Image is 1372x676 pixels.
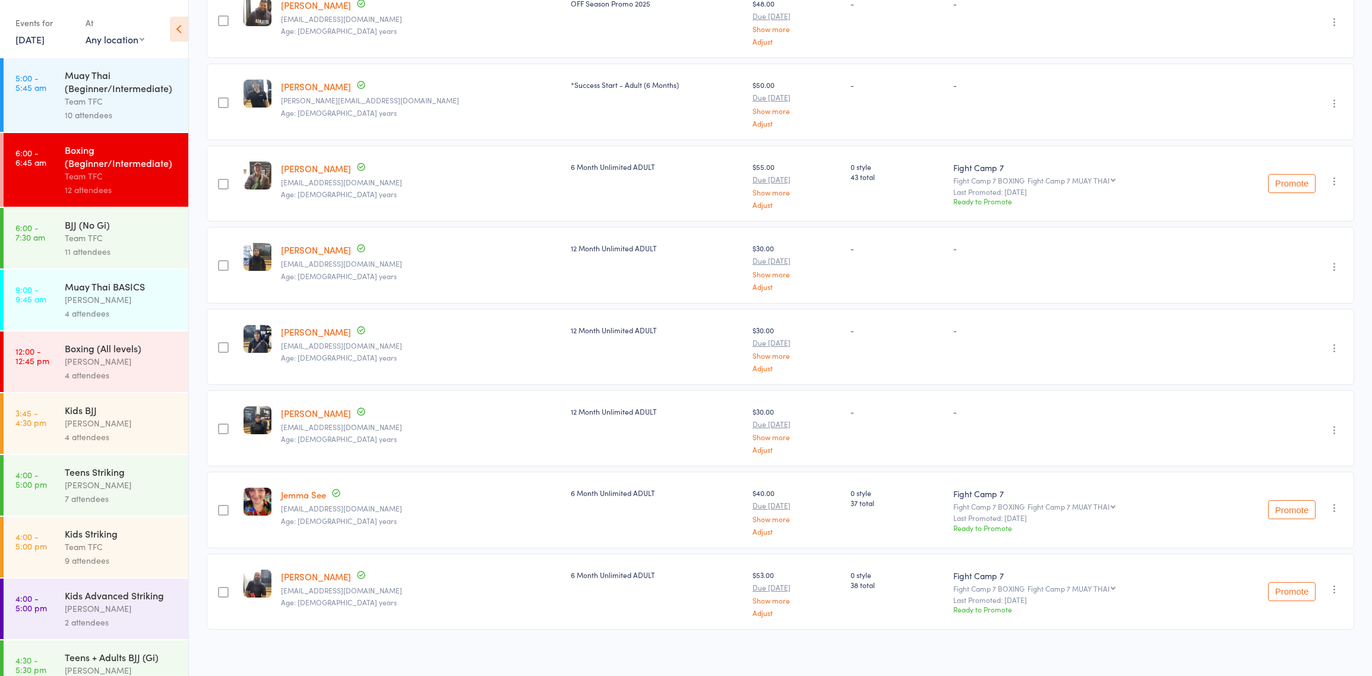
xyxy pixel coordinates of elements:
a: Jemma See [281,488,326,501]
div: Muay Thai BASICS [65,280,178,293]
button: Promote [1268,174,1316,193]
a: [PERSON_NAME] [281,244,351,256]
img: image1752202623.png [244,162,271,189]
div: $30.00 [753,406,841,453]
span: Age: [DEMOGRAPHIC_DATA] years [281,26,397,36]
div: BJJ (No Gi) [65,218,178,231]
div: Events for [15,13,74,33]
div: Boxing (Beginner/Intermediate) [65,143,178,169]
a: 5:00 -5:45 amMuay Thai (Beginner/Intermediate)Team TFC10 attendees [4,58,188,132]
div: 4 attendees [65,368,178,382]
div: Team TFC [65,540,178,554]
a: [DATE] [15,33,45,46]
div: 4 attendees [65,307,178,320]
div: Muay Thai (Beginner/Intermediate) [65,68,178,94]
div: Teens Striking [65,465,178,478]
a: Adjust [753,283,841,290]
a: 3:45 -4:30 pmKids BJJ[PERSON_NAME]4 attendees [4,393,188,454]
a: Adjust [753,119,841,127]
span: 0 style [851,488,944,498]
a: Adjust [753,446,841,453]
a: 6:00 -6:45 amBoxing (Beginner/Intermediate)Team TFC12 attendees [4,133,188,207]
div: 9 attendees [65,554,178,567]
div: $53.00 [753,570,841,617]
div: Team TFC [65,169,178,183]
div: Fight Camp 7 [953,162,1209,173]
div: Fight Camp 7 [953,488,1209,500]
a: Show more [753,433,841,441]
small: Due [DATE] [753,501,841,510]
span: 43 total [851,172,944,182]
a: Adjust [753,37,841,45]
a: Show more [753,596,841,604]
button: Promote [1268,582,1316,601]
span: 38 total [851,580,944,590]
div: - [953,325,1209,335]
small: hsarfudin@gmail.com [281,260,561,268]
a: 4:00 -5:00 pmTeens Striking[PERSON_NAME]7 attendees [4,455,188,516]
time: 4:30 - 5:30 pm [15,655,46,674]
small: Due [DATE] [753,175,841,184]
div: 4 attendees [65,430,178,444]
time: 9:00 - 9:45 am [15,285,46,304]
a: Show more [753,515,841,523]
div: 6 Month Unlimited ADULT [571,162,743,172]
div: Team TFC [65,94,178,108]
div: 10 attendees [65,108,178,122]
a: [PERSON_NAME] [281,80,351,93]
img: image1757364928.png [244,243,271,271]
div: 12 attendees [65,183,178,197]
div: [PERSON_NAME] [65,478,178,492]
span: Age: [DEMOGRAPHIC_DATA] years [281,434,397,444]
time: 3:45 - 4:30 pm [15,408,46,427]
div: $40.00 [753,488,841,535]
a: Show more [753,270,841,278]
small: Due [DATE] [753,583,841,592]
div: - [851,243,944,253]
a: 4:00 -5:00 pmKids Advanced Striking[PERSON_NAME]2 attendees [4,579,188,639]
time: 6:00 - 6:45 am [15,148,46,167]
small: Last Promoted: [DATE] [953,514,1209,522]
small: Jemmasee2021@outlook.com [281,504,561,513]
time: 4:00 - 5:00 pm [15,593,47,612]
small: Due [DATE] [753,339,841,347]
div: $55.00 [753,162,841,209]
small: Due [DATE] [753,420,841,428]
small: Stater_96@hotmail.com [281,15,561,23]
div: [PERSON_NAME] [65,602,178,615]
span: Age: [DEMOGRAPHIC_DATA] years [281,352,397,362]
a: Show more [753,25,841,33]
div: - [953,80,1209,90]
div: [PERSON_NAME] [65,355,178,368]
small: Tyler-mok@hotmail.com [281,96,561,105]
div: 6 Month Unlimited ADULT [571,570,743,580]
small: Due [DATE] [753,93,841,102]
div: Fight Camp 7 BOXING [953,176,1209,184]
a: Show more [753,352,841,359]
div: - [953,406,1209,416]
small: Ameerasarf@gmail.com [281,423,561,431]
small: Due [DATE] [753,257,841,265]
div: Fight Camp 7 MUAY THAI [1028,503,1109,510]
div: Kids BJJ [65,403,178,416]
a: Adjust [753,201,841,209]
a: [PERSON_NAME] [281,407,351,419]
div: Ready to Promote [953,196,1209,206]
span: 0 style [851,162,944,172]
div: Any location [86,33,144,46]
div: - [851,406,944,416]
small: samisarfudin06@gmail.com [281,342,561,350]
div: Teens + Adults BJJ (Gi) [65,650,178,664]
a: Adjust [753,527,841,535]
div: 12 Month Unlimited ADULT [571,406,743,416]
a: [PERSON_NAME] [281,326,351,338]
div: Fight Camp 7 MUAY THAI [1028,176,1109,184]
small: Last Promoted: [DATE] [953,188,1209,196]
div: Ready to Promote [953,523,1209,533]
img: image1757019635.png [244,406,271,434]
button: Promote [1268,500,1316,519]
div: - [851,80,944,90]
img: image1740680842.png [244,488,271,516]
div: $50.00 [753,80,841,127]
div: 12 Month Unlimited ADULT [571,243,743,253]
